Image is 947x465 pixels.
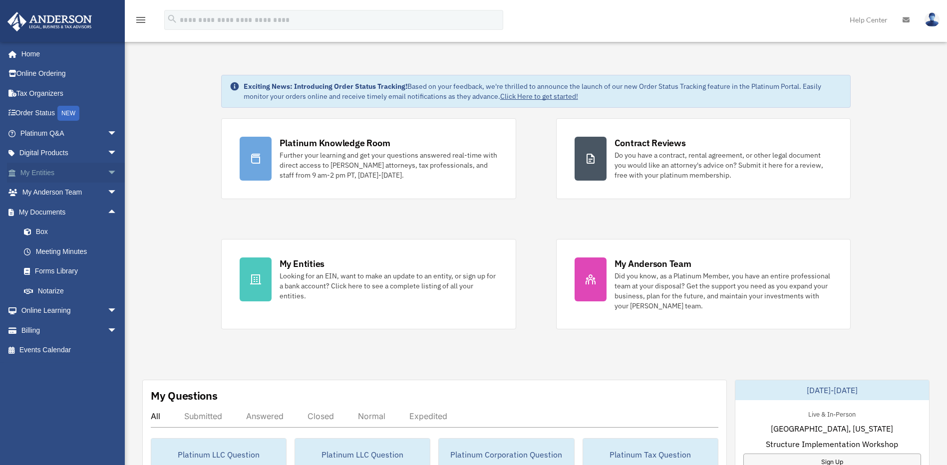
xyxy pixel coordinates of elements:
a: menu [135,17,147,26]
div: Normal [358,411,385,421]
i: search [167,13,178,24]
a: Order StatusNEW [7,103,132,124]
div: Contract Reviews [615,137,686,149]
div: Do you have a contract, rental agreement, or other legal document you would like an attorney's ad... [615,150,833,180]
span: arrow_drop_down [107,123,127,144]
a: Tax Organizers [7,83,132,103]
div: Submitted [184,411,222,421]
div: Did you know, as a Platinum Member, you have an entire professional team at your disposal? Get th... [615,271,833,311]
img: Anderson Advisors Platinum Portal [4,12,95,31]
a: Forms Library [14,261,132,281]
a: My Entitiesarrow_drop_down [7,163,132,183]
div: Live & In-Person [800,408,864,419]
a: My Anderson Teamarrow_drop_down [7,183,132,203]
span: arrow_drop_down [107,320,127,341]
span: arrow_drop_down [107,163,127,183]
div: Answered [246,411,284,421]
div: NEW [57,106,79,121]
div: [DATE]-[DATE] [735,380,929,400]
div: Platinum Knowledge Room [280,137,390,149]
a: Box [14,222,132,242]
span: arrow_drop_down [107,183,127,203]
a: My Anderson Team Did you know, as a Platinum Member, you have an entire professional team at your... [556,239,851,329]
a: Click Here to get started! [500,92,578,101]
a: Meeting Minutes [14,241,132,261]
span: arrow_drop_down [107,301,127,321]
div: My Anderson Team [615,257,691,270]
a: Digital Productsarrow_drop_down [7,143,132,163]
div: Further your learning and get your questions answered real-time with direct access to [PERSON_NAM... [280,150,498,180]
a: Contract Reviews Do you have a contract, rental agreement, or other legal document you would like... [556,118,851,199]
a: Online Learningarrow_drop_down [7,301,132,321]
a: Events Calendar [7,340,132,360]
div: Closed [308,411,334,421]
div: All [151,411,160,421]
span: arrow_drop_up [107,202,127,223]
a: Online Ordering [7,64,132,84]
a: My Documentsarrow_drop_up [7,202,132,222]
a: Home [7,44,127,64]
a: Notarize [14,281,132,301]
div: My Entities [280,257,324,270]
i: menu [135,14,147,26]
img: User Pic [925,12,940,27]
div: My Questions [151,388,218,403]
div: Looking for an EIN, want to make an update to an entity, or sign up for a bank account? Click her... [280,271,498,301]
div: Based on your feedback, we're thrilled to announce the launch of our new Order Status Tracking fe... [244,81,843,101]
a: Platinum Q&Aarrow_drop_down [7,123,132,143]
span: [GEOGRAPHIC_DATA], [US_STATE] [771,423,893,435]
span: Structure Implementation Workshop [766,438,898,450]
span: arrow_drop_down [107,143,127,164]
a: Billingarrow_drop_down [7,320,132,340]
a: My Entities Looking for an EIN, want to make an update to an entity, or sign up for a bank accoun... [221,239,516,329]
a: Platinum Knowledge Room Further your learning and get your questions answered real-time with dire... [221,118,516,199]
div: Expedited [409,411,447,421]
strong: Exciting News: Introducing Order Status Tracking! [244,82,407,91]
